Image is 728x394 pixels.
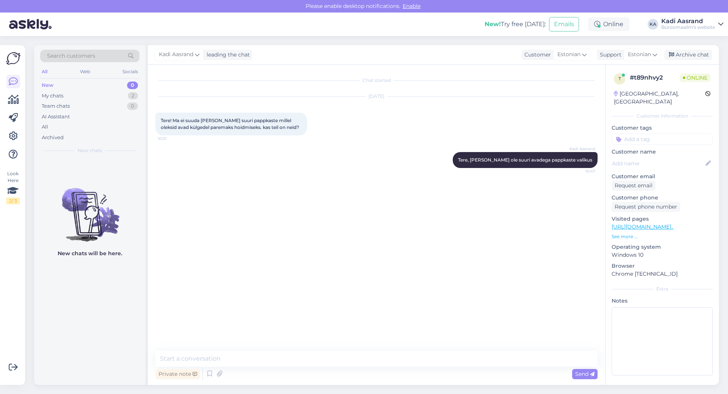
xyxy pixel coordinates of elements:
span: New chats [78,147,102,154]
a: [URL][DOMAIN_NAME].. [612,223,673,230]
div: [DATE] [155,93,598,100]
p: Customer email [612,173,713,181]
div: [GEOGRAPHIC_DATA], [GEOGRAPHIC_DATA] [614,90,705,106]
div: 2 [128,92,138,100]
div: Archive chat [664,50,712,60]
div: Customer [521,51,551,59]
div: Customer information [612,113,713,119]
p: Browser [612,262,713,270]
p: Windows 10 [612,251,713,259]
span: Kadi Aasrand [159,50,193,59]
div: Web [78,67,92,77]
div: My chats [42,92,63,100]
p: Visited pages [612,215,713,223]
div: Socials [121,67,140,77]
p: Notes [612,297,713,305]
p: Customer phone [612,194,713,202]
span: Online [680,74,711,82]
p: Chrome [TECHNICAL_ID] [612,270,713,278]
div: 0 [127,82,138,89]
div: Private note [155,369,200,379]
div: Team chats [42,102,70,110]
p: See more ... [612,233,713,240]
div: leading the chat [204,51,250,59]
div: Büroomaailm's website [661,24,715,30]
div: All [42,123,48,131]
div: 2 / 3 [6,198,20,204]
div: Chat started [155,77,598,84]
div: Support [597,51,621,59]
div: All [40,67,49,77]
span: Enable [400,3,423,9]
div: Look Here [6,170,20,204]
img: No chats [34,174,146,243]
p: Customer tags [612,124,713,132]
p: Customer name [612,148,713,156]
span: Search customers [47,52,95,60]
input: Add a tag [612,133,713,145]
span: t [618,76,621,82]
p: Operating system [612,243,713,251]
b: New! [485,20,501,28]
div: New [42,82,53,89]
div: Kadi Aasrand [661,18,715,24]
button: Emails [549,17,579,31]
div: Online [588,17,629,31]
div: AI Assistant [42,113,70,121]
div: Extra [612,286,713,292]
span: 10:47 [567,168,595,174]
span: 10:31 [158,136,186,141]
p: New chats will be here. [58,250,122,257]
span: Estonian [628,50,651,59]
div: Try free [DATE]: [485,20,546,29]
div: Archived [42,134,64,141]
div: KA [648,19,658,30]
input: Add name [612,159,704,168]
span: Tere, [PERSON_NAME] ole suuri avadega pappkaste valikus [458,157,592,163]
div: 0 [127,102,138,110]
span: Kadi Aasrand [567,146,595,152]
div: Request email [612,181,656,191]
span: Send [575,370,595,377]
span: Estonian [557,50,581,59]
a: Kadi AasrandBüroomaailm's website [661,18,723,30]
div: # t89nhvy2 [630,73,680,82]
img: Askly Logo [6,51,20,66]
div: Request phone number [612,202,680,212]
span: Tere! Ma ei suuda [PERSON_NAME] suuri pappkaste millel oleksid avad külgedel paremaks hoidmiseks.... [161,118,299,130]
